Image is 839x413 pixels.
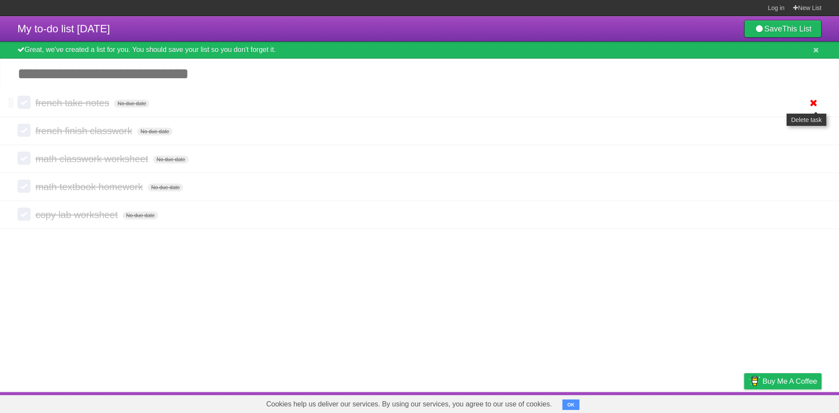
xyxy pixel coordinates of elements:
[763,374,817,389] span: Buy me a coffee
[35,209,120,220] span: copy lab worksheet
[657,394,692,411] a: Developers
[17,124,31,137] label: Done
[17,152,31,165] label: Done
[628,394,646,411] a: About
[123,212,158,219] span: No due date
[744,20,822,38] a: SaveThis List
[114,100,149,108] span: No due date
[148,184,183,191] span: No due date
[749,374,760,389] img: Buy me a coffee
[782,24,811,33] b: This List
[17,180,31,193] label: Done
[703,394,722,411] a: Terms
[35,97,111,108] span: french take notes
[744,373,822,389] a: Buy me a coffee
[35,181,145,192] span: math textbook homework
[17,208,31,221] label: Done
[137,128,173,135] span: No due date
[17,23,110,35] span: My to-do list [DATE]
[562,399,579,410] button: OK
[766,394,822,411] a: Suggest a feature
[35,125,134,136] span: french finish classwork
[153,156,188,163] span: No due date
[35,153,150,164] span: math classwork worksheet
[17,96,31,109] label: Done
[257,396,561,413] span: Cookies help us deliver our services. By using our services, you agree to our use of cookies.
[733,394,756,411] a: Privacy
